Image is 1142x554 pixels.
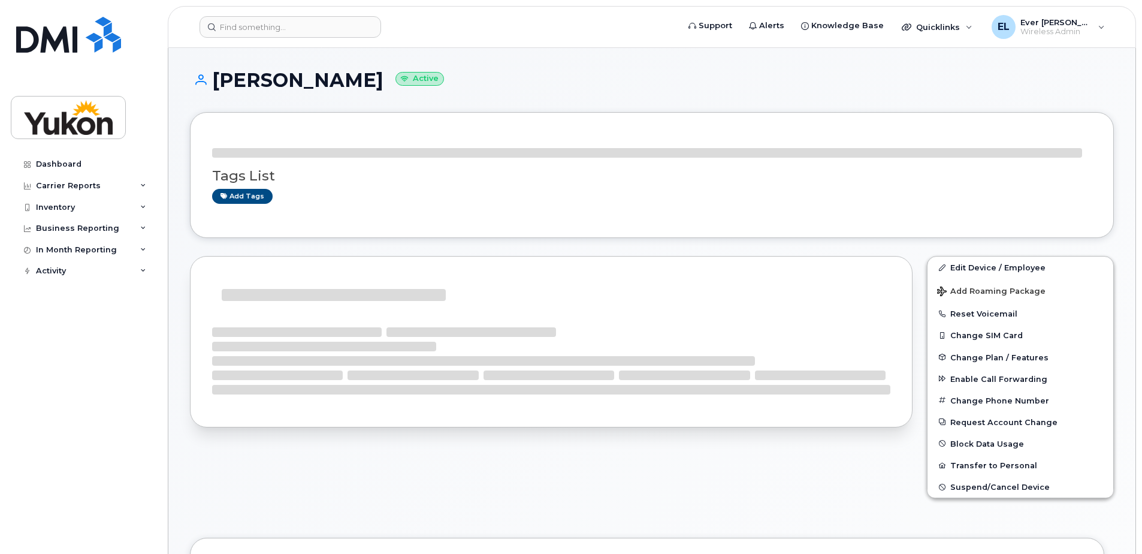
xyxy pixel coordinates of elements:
[928,278,1113,303] button: Add Roaming Package
[928,390,1113,411] button: Change Phone Number
[928,454,1113,476] button: Transfer to Personal
[928,411,1113,433] button: Request Account Change
[950,374,1047,383] span: Enable Call Forwarding
[928,368,1113,390] button: Enable Call Forwarding
[937,287,1046,298] span: Add Roaming Package
[212,168,1092,183] h3: Tags List
[950,353,1049,362] span: Change Plan / Features
[928,324,1113,346] button: Change SIM Card
[928,347,1113,368] button: Change Plan / Features
[212,189,273,204] a: Add tags
[928,257,1113,278] a: Edit Device / Employee
[928,433,1113,454] button: Block Data Usage
[928,303,1113,324] button: Reset Voicemail
[928,476,1113,498] button: Suspend/Cancel Device
[950,483,1050,492] span: Suspend/Cancel Device
[395,72,444,86] small: Active
[190,70,1114,91] h1: [PERSON_NAME]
